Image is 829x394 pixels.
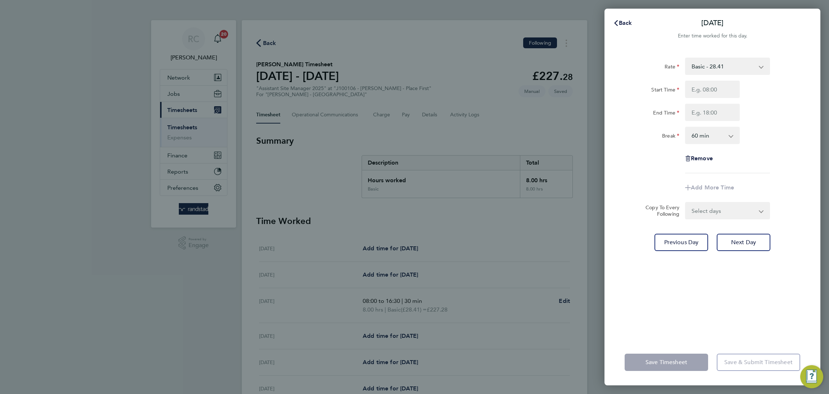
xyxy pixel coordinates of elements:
[653,109,679,118] label: End Time
[800,365,823,388] button: Engage Resource Center
[606,16,639,30] button: Back
[619,19,632,26] span: Back
[685,81,740,98] input: E.g. 08:00
[662,133,679,141] label: Break
[691,155,713,162] span: Remove
[651,86,679,95] label: Start Time
[640,204,679,217] label: Copy To Every Following
[665,63,679,72] label: Rate
[685,156,713,161] button: Remove
[701,18,724,28] p: [DATE]
[731,239,756,246] span: Next Day
[685,104,740,121] input: E.g. 18:00
[664,239,699,246] span: Previous Day
[654,234,708,251] button: Previous Day
[604,32,820,40] div: Enter time worked for this day.
[717,234,770,251] button: Next Day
